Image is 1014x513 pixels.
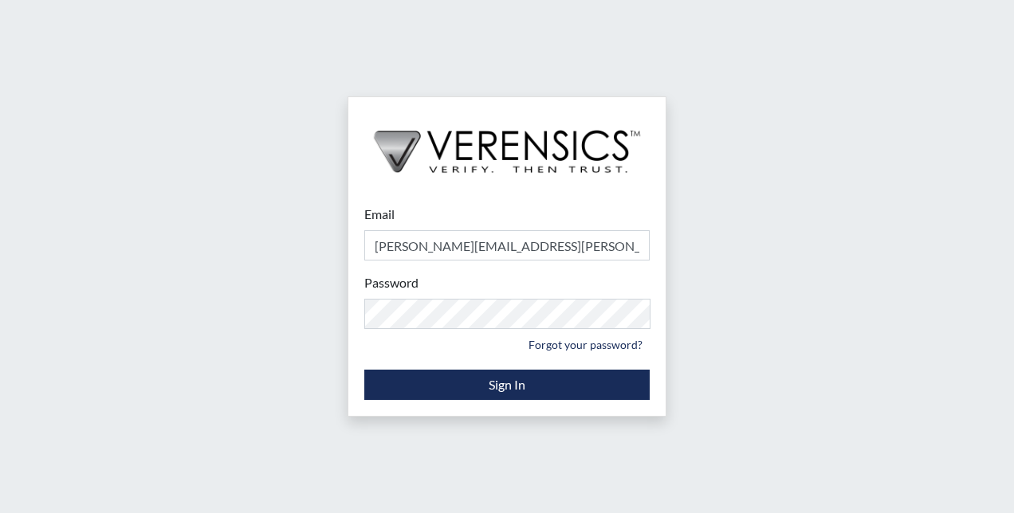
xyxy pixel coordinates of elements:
[348,97,666,190] img: logo-wide-black.2aad4157.png
[521,332,650,357] a: Forgot your password?
[364,205,395,224] label: Email
[364,273,419,292] label: Password
[364,230,650,260] input: Email
[364,370,650,400] button: Sign In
